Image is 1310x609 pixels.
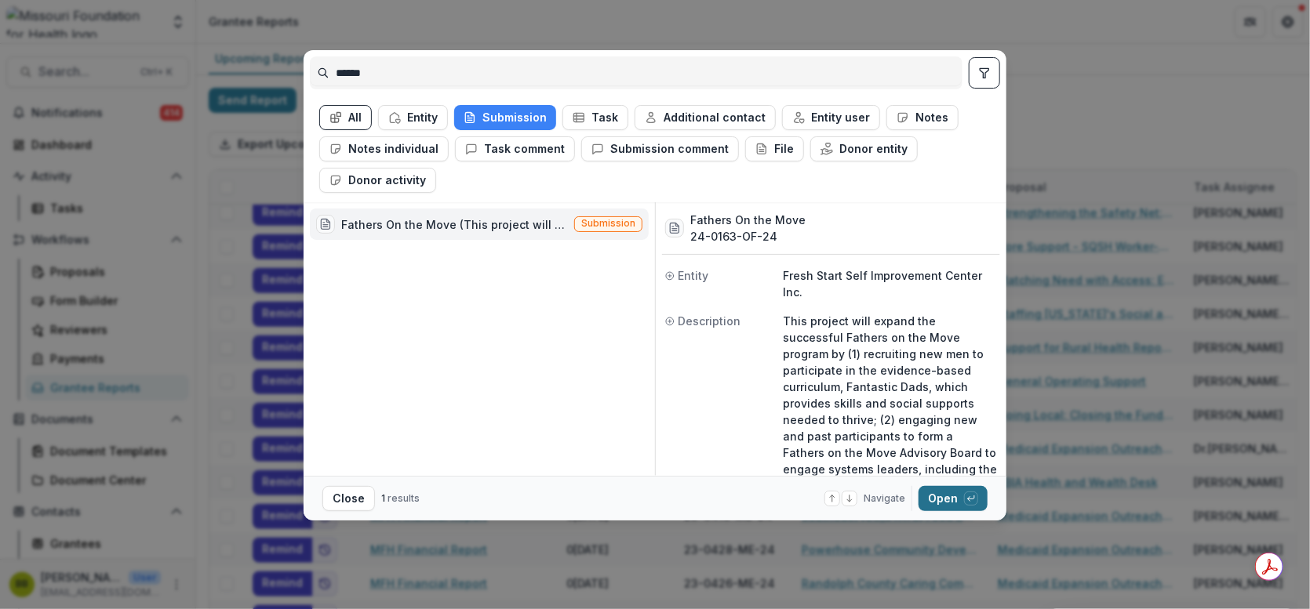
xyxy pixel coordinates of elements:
p: This project will expand the successful Fathers on the Move program by (1) recruiting new men to ... [783,313,997,543]
span: Description [678,313,741,329]
button: Open [919,486,988,511]
button: Donor entity [810,136,918,161]
span: results [388,492,420,504]
button: Entity [378,105,448,130]
button: Donor activity [319,168,436,193]
button: All [319,105,372,130]
button: File [745,136,804,161]
button: Task comment [455,136,575,161]
span: Navigate [864,491,905,506]
button: Entity user [782,105,880,130]
h3: Fathers On the Move [690,212,806,228]
button: Notes [886,105,959,130]
button: Close [322,486,375,511]
span: Entity [678,267,708,284]
button: Additional contact [635,105,776,130]
button: Submission [454,105,556,130]
h3: 24-0163-OF-24 [690,228,806,245]
span: Submission [581,218,635,229]
span: 1 [381,492,385,504]
button: toggle filters [969,57,1000,89]
button: Notes individual [319,136,449,161]
p: Fresh Start Self Improvement Center Inc. [783,267,997,300]
div: Fathers On the Move (This project will expand the successful Fathers on the Move program by (1) r... [341,216,568,233]
button: Submission comment [581,136,739,161]
button: Task [562,105,628,130]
